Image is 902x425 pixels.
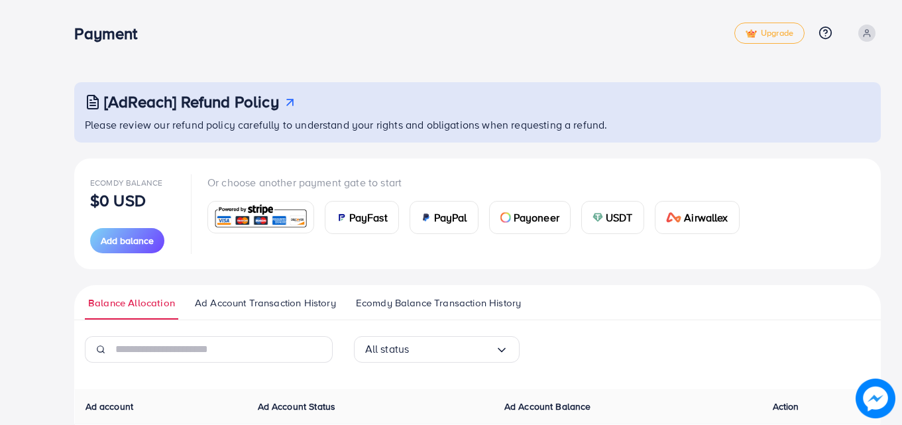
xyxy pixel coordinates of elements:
[666,212,682,223] img: card
[514,210,559,225] span: Payoneer
[90,192,146,208] p: $0 USD
[773,400,799,413] span: Action
[504,400,591,413] span: Ad Account Balance
[655,201,740,234] a: cardAirwallex
[90,177,162,188] span: Ecomdy Balance
[90,228,164,253] button: Add balance
[746,29,793,38] span: Upgrade
[85,117,873,133] p: Please review our refund policy carefully to understand your rights and obligations when requesti...
[592,212,603,223] img: card
[409,339,494,359] input: Search for option
[349,210,388,225] span: PayFast
[101,234,154,247] span: Add balance
[684,210,728,225] span: Airwallex
[365,339,410,359] span: All status
[500,212,511,223] img: card
[581,201,644,234] a: cardUSDT
[85,400,134,413] span: Ad account
[606,210,633,225] span: USDT
[410,201,479,234] a: cardPayPal
[207,174,750,190] p: Or choose another payment gate to start
[104,92,279,111] h3: [AdReach] Refund Policy
[212,203,310,231] img: card
[354,336,520,363] div: Search for option
[74,24,148,43] h3: Payment
[88,296,175,310] span: Balance Allocation
[258,400,336,413] span: Ad Account Status
[421,212,431,223] img: card
[356,296,521,310] span: Ecomdy Balance Transaction History
[195,296,336,310] span: Ad Account Transaction History
[336,212,347,223] img: card
[325,201,399,234] a: cardPayFast
[489,201,571,234] a: cardPayoneer
[434,210,467,225] span: PayPal
[746,29,757,38] img: tick
[858,381,893,416] img: image
[734,23,805,44] a: tickUpgrade
[207,201,314,233] a: card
